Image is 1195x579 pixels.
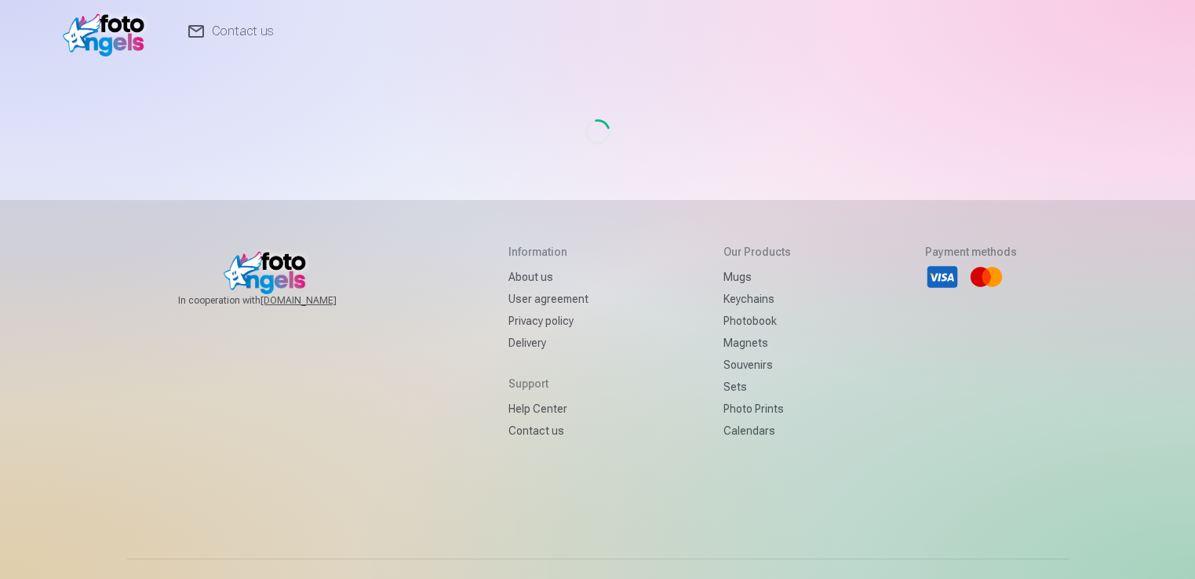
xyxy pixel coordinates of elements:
a: User agreement [508,288,588,310]
li: Mastercard [969,260,1004,294]
h5: Information [508,244,588,260]
h5: Payment methods [925,244,1017,260]
a: Mugs [723,266,791,288]
h5: Our products [723,244,791,260]
a: Photobook [723,310,791,332]
a: About us [508,266,588,288]
a: Sets [723,376,791,398]
a: Keychains [723,288,791,310]
a: Photo prints [723,398,791,420]
a: Contact us [508,420,588,442]
a: Help Center [508,398,588,420]
a: Calendars [723,420,791,442]
span: In cooperation with [178,294,374,307]
a: [DOMAIN_NAME] [260,294,374,307]
li: Visa [925,260,960,294]
a: Privacy policy [508,310,588,332]
h5: Support [508,376,588,391]
img: /v1 [63,6,153,56]
a: Delivery [508,332,588,354]
a: Souvenirs [723,354,791,376]
a: Magnets [723,332,791,354]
